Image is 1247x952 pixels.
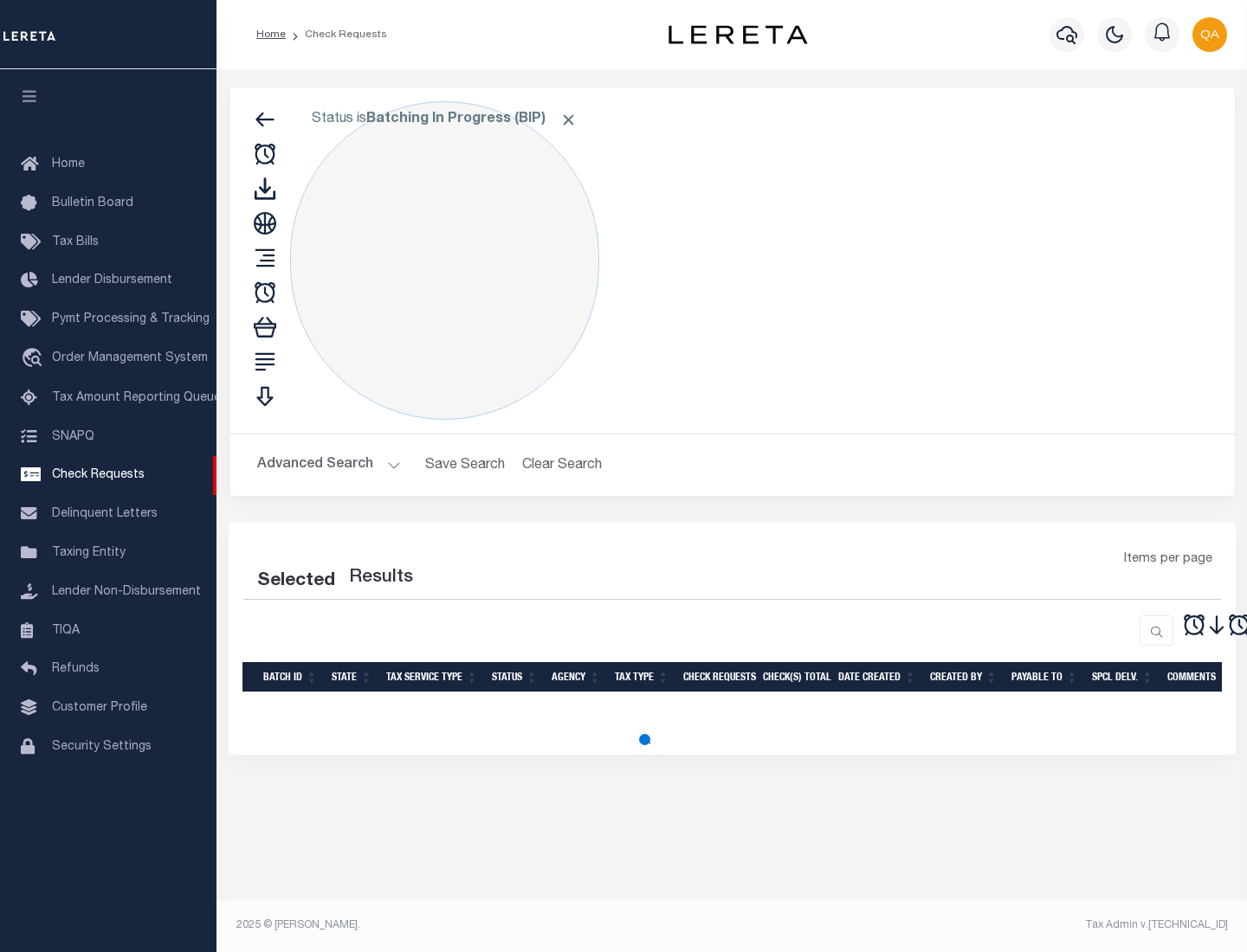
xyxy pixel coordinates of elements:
[1160,662,1238,692] th: Comments
[608,662,676,692] th: Tax Type
[52,624,80,636] span: TIQA
[52,741,152,753] span: Security Settings
[559,111,578,129] span: Click to Remove
[52,547,126,559] span: Taxing Entity
[52,197,133,209] span: Bulletin Board
[1124,550,1212,569] span: Items per page
[256,662,325,692] th: Batch Id
[52,508,158,520] span: Delinquent Letters
[325,662,379,692] th: State
[669,25,807,44] img: logo-dark.svg
[52,236,99,248] span: Tax Bills
[52,430,94,442] span: SNAPQ
[545,662,608,692] th: Agency
[257,448,401,482] button: Advanced Search
[415,448,515,482] button: Save Search
[257,568,335,595] div: Selected
[745,917,1228,933] div: Tax Admin v.[TECHNICAL_ID]
[52,392,221,404] span: Tax Amount Reporting Queue
[676,662,756,692] th: Check Requests
[366,113,578,126] b: Batching In Progress (BIP)
[256,29,286,40] a: Home
[52,274,172,286] span: Lender Disbursement
[52,158,85,170] span: Home
[223,917,733,933] div: 2025 © [PERSON_NAME].
[515,448,610,482] button: Clear Search
[923,662,1005,692] th: Created By
[52,663,100,675] span: Refunds
[756,662,831,692] th: Check(s) Total
[349,564,413,592] label: Results
[21,348,48,370] i: travel_explore
[286,27,387,42] li: Check Requests
[52,702,147,714] span: Customer Profile
[52,313,210,325] span: Pymt Processing & Tracking
[290,101,599,420] div: Click to Edit
[831,662,923,692] th: Date Created
[1085,662,1160,692] th: Spcl Delv.
[52,586,201,598] span: Lender Non-Disbursement
[379,662,485,692] th: Tax Service Type
[52,469,145,481] span: Check Requests
[1192,17,1227,52] img: svg+xml;base64,PHN2ZyB4bWxucz0iaHR0cDovL3d3dy53My5vcmcvMjAwMC9zdmciIHBvaW50ZXItZXZlbnRzPSJub25lIi...
[52,352,208,364] span: Order Management System
[1005,662,1085,692] th: Payable To
[485,662,545,692] th: Status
